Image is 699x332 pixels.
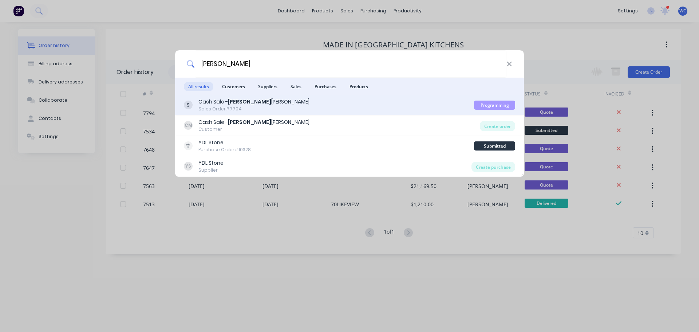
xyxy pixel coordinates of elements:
div: Sales Order #7704 [198,106,309,112]
span: Products [345,82,372,91]
div: Programming [474,101,515,110]
div: YDL Stone [198,139,251,147]
div: Cash Sale - [PERSON_NAME] [198,118,309,126]
b: [PERSON_NAME] [228,98,271,105]
div: Create order [480,121,515,131]
div: CM [184,121,193,130]
div: Supplier [198,167,224,173]
span: Purchases [310,82,341,91]
span: Customers [218,82,249,91]
div: YDL Stone [198,159,224,167]
div: Create purchase [471,162,515,172]
div: Customer [198,126,309,133]
span: Sales [286,82,306,91]
b: [PERSON_NAME] [228,118,271,126]
div: Cash Sale - [PERSON_NAME] [198,98,309,106]
div: YS [184,162,193,171]
div: Submitted [474,141,515,151]
input: Start typing a customer or supplier name to create a new order... [195,50,506,78]
span: All results [184,82,213,91]
div: Purchase Order #10328 [198,147,251,153]
span: Suppliers [254,82,282,91]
